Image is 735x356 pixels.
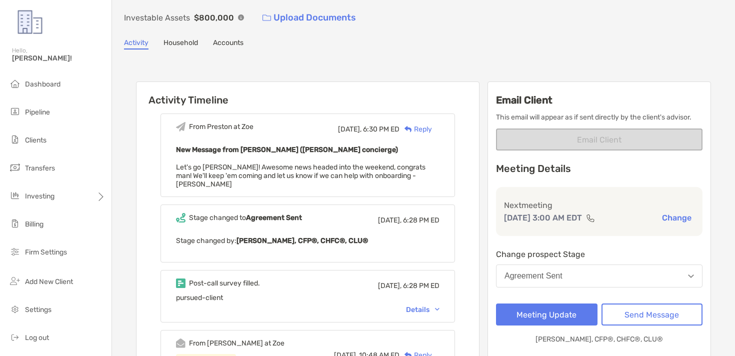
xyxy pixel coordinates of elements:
[9,245,21,257] img: firm-settings icon
[9,189,21,201] img: investing icon
[378,216,401,224] span: [DATE],
[25,305,51,314] span: Settings
[601,303,703,325] button: Send Message
[496,248,702,260] p: Change prospect Stage
[176,234,439,247] p: Stage changed by:
[25,80,60,88] span: Dashboard
[124,11,190,24] p: Investable Assets
[176,122,185,131] img: Event icon
[213,38,243,49] a: Accounts
[236,236,368,245] b: [PERSON_NAME], CFP®, CHFC®, CLU®
[9,217,21,229] img: billing icon
[688,274,694,278] img: Open dropdown arrow
[25,136,46,144] span: Clients
[403,281,439,290] span: 6:28 PM ED
[189,122,253,131] div: From Preston at Zoe
[246,213,302,222] b: Agreement Sent
[496,303,597,325] button: Meeting Update
[12,4,48,40] img: Zoe Logo
[176,163,425,188] span: Let's go [PERSON_NAME]! Awesome news headed into the weekend, congrats man! We'll keep 'em coming...
[25,108,50,116] span: Pipeline
[496,264,702,287] button: Agreement Sent
[256,7,362,28] a: Upload Documents
[535,333,663,345] p: [PERSON_NAME], CFP®, CHFC®, CLU®
[496,111,702,123] p: This email will appear as if sent directly by the client's advisor.
[403,216,439,224] span: 6:28 PM ED
[9,275,21,287] img: add_new_client icon
[262,14,271,21] img: button icon
[25,277,73,286] span: Add New Client
[176,145,398,154] b: New Message from [PERSON_NAME] ([PERSON_NAME] concierge)
[25,164,55,172] span: Transfers
[586,214,595,222] img: communication type
[363,125,399,133] span: 6:30 PM ED
[176,213,185,222] img: Event icon
[25,192,54,200] span: Investing
[176,293,223,302] span: pursued-client
[435,308,439,311] img: Chevron icon
[163,38,198,49] a: Household
[9,77,21,89] img: dashboard icon
[9,331,21,343] img: logout icon
[25,333,49,342] span: Log out
[9,105,21,117] img: pipeline icon
[378,281,401,290] span: [DATE],
[399,124,432,134] div: Reply
[338,125,361,133] span: [DATE],
[504,211,582,224] p: [DATE] 3:00 AM EDT
[189,279,260,287] div: Post-call survey filled.
[176,278,185,288] img: Event icon
[12,54,105,62] span: [PERSON_NAME]!
[238,14,244,20] img: Info Icon
[124,38,148,49] a: Activity
[189,213,302,222] div: Stage changed to
[136,82,479,106] h6: Activity Timeline
[9,161,21,173] img: transfers icon
[406,305,439,314] div: Details
[404,126,412,132] img: Reply icon
[9,303,21,315] img: settings icon
[496,162,702,175] p: Meeting Details
[496,94,702,106] h3: Email Client
[504,199,694,211] p: Next meeting
[189,339,284,347] div: From [PERSON_NAME] at Zoe
[25,248,67,256] span: Firm Settings
[659,212,694,223] button: Change
[504,271,562,280] div: Agreement Sent
[25,220,43,228] span: Billing
[9,133,21,145] img: clients icon
[194,11,234,24] p: $800,000
[176,338,185,348] img: Event icon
